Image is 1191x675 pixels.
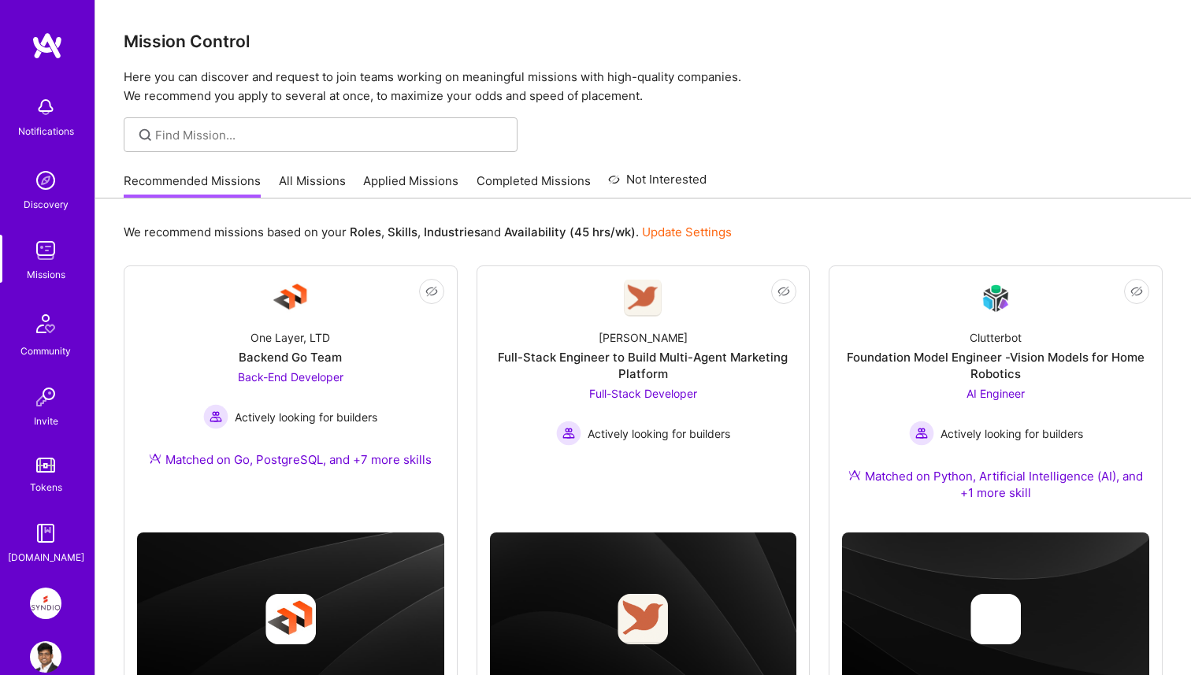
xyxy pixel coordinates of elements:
a: User Avatar [26,641,65,673]
input: Find Mission... [155,127,506,143]
a: Company LogoClutterbotFoundation Model Engineer -Vision Models for Home RoboticsAI Engineer Activ... [842,279,1149,520]
img: Company logo [265,594,316,644]
div: Matched on Python, Artificial Intelligence (AI), and +1 more skill [842,468,1149,501]
img: bell [30,91,61,123]
div: Clutterbot [970,329,1022,346]
img: tokens [36,458,55,473]
img: Company logo [970,594,1021,644]
div: Discovery [24,196,69,213]
img: Company Logo [977,280,1015,317]
img: User Avatar [30,641,61,673]
span: Actively looking for builders [235,409,377,425]
a: Not Interested [608,170,707,198]
div: Tokens [30,479,62,495]
img: teamwork [30,235,61,266]
div: Matched on Go, PostgreSQL, and +7 more skills [149,451,432,468]
img: Invite [30,381,61,413]
div: Full-Stack Engineer to Build Multi-Agent Marketing Platform [490,349,797,382]
div: Community [20,343,71,359]
div: Foundation Model Engineer -Vision Models for Home Robotics [842,349,1149,382]
img: Actively looking for builders [909,421,934,446]
img: Company Logo [624,280,662,317]
img: Actively looking for builders [556,421,581,446]
img: guide book [30,517,61,549]
p: We recommend missions based on your , , and . [124,224,732,240]
div: Notifications [18,123,74,139]
b: Availability (45 hrs/wk) [504,224,636,239]
div: Invite [34,413,58,429]
a: Update Settings [642,224,732,239]
b: Roles [350,224,381,239]
img: Syndio: Transformation Engine Modernization [30,588,61,619]
a: Syndio: Transformation Engine Modernization [26,588,65,619]
a: Recommended Missions [124,172,261,198]
span: Actively looking for builders [588,425,730,442]
div: One Layer, LTD [250,329,330,346]
img: Ateam Purple Icon [848,469,861,481]
div: [DOMAIN_NAME] [8,549,84,566]
img: Actively looking for builders [203,404,228,429]
span: AI Engineer [967,387,1025,400]
img: Community [27,305,65,343]
p: Here you can discover and request to join teams working on meaningful missions with high-quality ... [124,68,1163,106]
a: Company Logo[PERSON_NAME]Full-Stack Engineer to Build Multi-Agent Marketing PlatformFull-Stack De... [490,279,797,486]
h3: Mission Control [124,32,1163,51]
img: discovery [30,165,61,196]
span: Back-End Developer [238,370,343,384]
i: icon SearchGrey [136,126,154,144]
img: Company Logo [272,279,310,317]
span: Actively looking for builders [941,425,1083,442]
div: [PERSON_NAME] [599,329,688,346]
i: icon EyeClosed [1130,285,1143,298]
i: icon EyeClosed [425,285,438,298]
div: Missions [27,266,65,283]
img: Company logo [618,594,668,644]
img: logo [32,32,63,60]
a: Company LogoOne Layer, LTDBackend Go TeamBack-End Developer Actively looking for buildersActively... [137,279,444,487]
img: Ateam Purple Icon [149,452,161,465]
div: Backend Go Team [239,349,342,365]
span: Full-Stack Developer [589,387,697,400]
a: All Missions [279,172,346,198]
b: Industries [424,224,480,239]
b: Skills [388,224,417,239]
a: Completed Missions [477,172,591,198]
a: Applied Missions [363,172,458,198]
i: icon EyeClosed [777,285,790,298]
